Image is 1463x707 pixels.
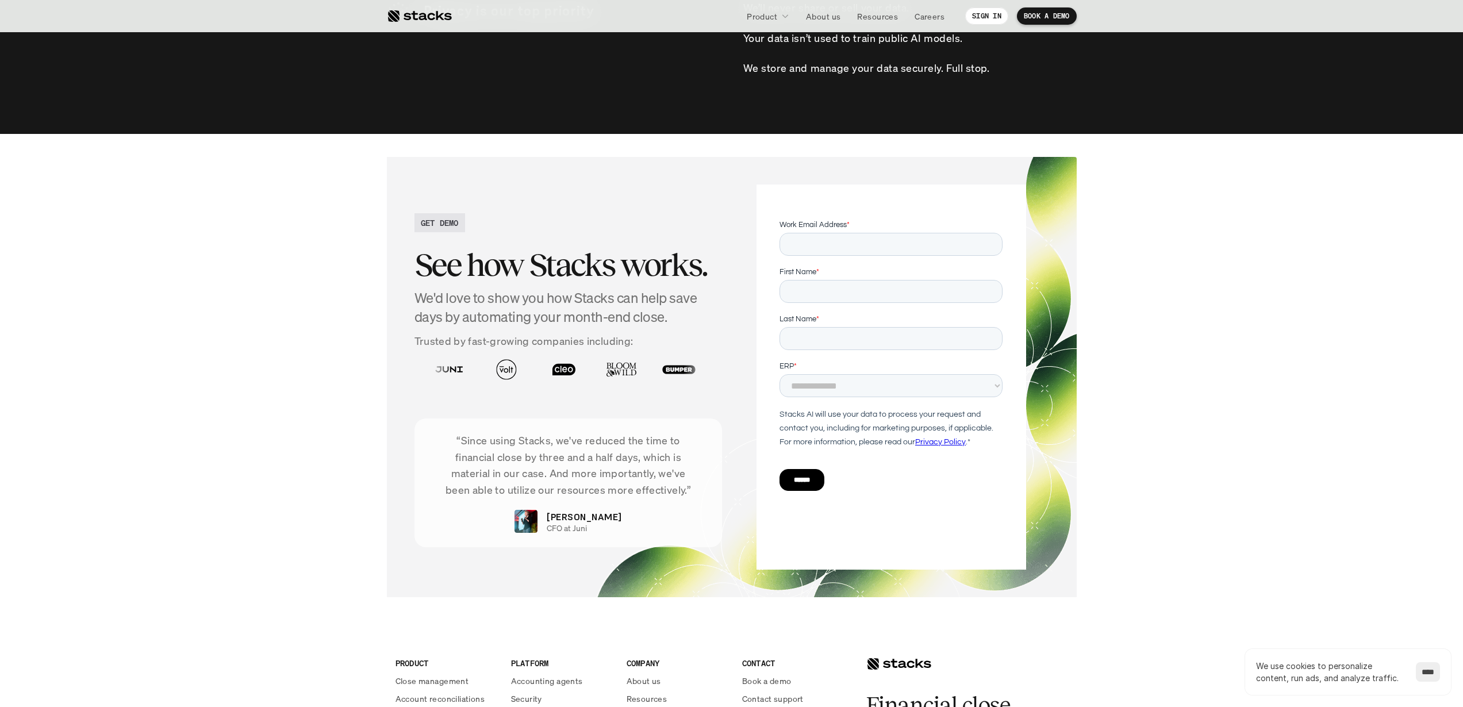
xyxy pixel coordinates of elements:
[742,657,844,669] p: CONTACT
[414,289,723,327] h4: We'd love to show you how Stacks can help save days by automating your month-end close.
[511,657,613,669] p: PLATFORM
[1024,12,1070,20] p: BOOK A DEMO
[511,693,613,705] a: Security
[743,60,990,76] p: We store and manage your data securely. Full stop.
[915,10,944,22] p: Careers
[747,10,777,22] p: Product
[547,510,621,524] p: [PERSON_NAME]
[627,675,728,687] a: About us
[414,247,723,283] h2: See how Stacks works.
[743,30,963,47] p: Your data isn’t used to train public AI models.
[395,675,469,687] p: Close management
[627,693,667,705] p: Resources
[1017,7,1077,25] a: BOOK A DEMO
[627,675,661,687] p: About us
[908,6,951,26] a: Careers
[742,675,844,687] a: Book a demo
[432,432,705,498] p: “Since using Stacks, we've reduced the time to financial close by three and a half days, which is...
[395,693,497,705] a: Account reconciliations
[511,675,583,687] p: Accounting agents
[395,693,485,705] p: Account reconciliations
[965,7,1008,25] a: SIGN IN
[421,217,459,229] h2: GET DEMO
[850,6,905,26] a: Resources
[742,693,844,705] a: Contact support
[742,675,792,687] p: Book a demo
[857,10,898,22] p: Resources
[972,12,1001,20] p: SIGN IN
[395,657,497,669] p: PRODUCT
[806,10,840,22] p: About us
[1256,660,1404,684] p: We use cookies to personalize content, run ads, and analyze traffic.
[395,675,497,687] a: Close management
[742,693,804,705] p: Contact support
[780,219,1003,511] iframe: Form 0
[414,333,723,349] p: Trusted by fast-growing companies including:
[627,657,728,669] p: COMPANY
[511,675,613,687] a: Accounting agents
[799,6,847,26] a: About us
[627,693,728,705] a: Resources
[547,524,587,533] p: CFO at Juni
[511,693,542,705] p: Security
